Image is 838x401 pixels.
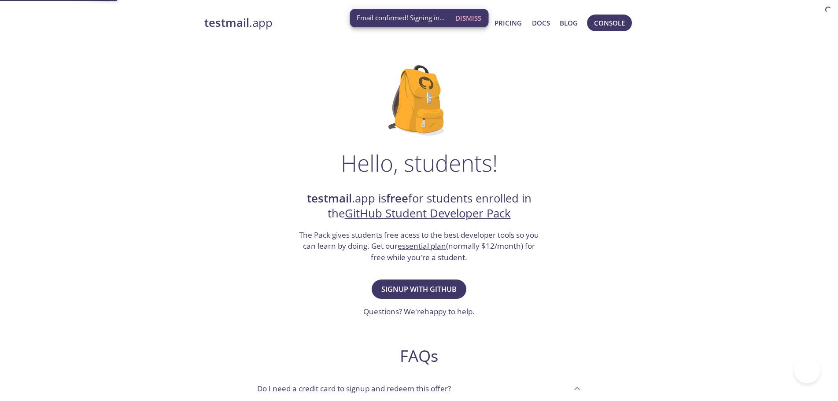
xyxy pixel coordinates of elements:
a: essential plan [398,241,446,251]
a: happy to help [425,306,473,316]
strong: testmail [307,191,352,206]
h1: Hello, students! [341,150,498,176]
a: Blog [560,17,578,29]
p: Do I need a credit card to signup and redeem this offer? [257,383,451,394]
button: Console [587,15,632,31]
a: GitHub Student Developer Pack [345,206,511,221]
a: testmail.app [204,15,447,30]
span: Email confirmed! Signing in... [357,13,445,22]
button: Dismiss [452,10,485,26]
img: github-student-backpack.png [388,65,450,136]
a: Docs [532,17,550,29]
span: Signup with GitHub [381,283,457,295]
strong: free [386,191,408,206]
span: Dismiss [455,12,481,24]
iframe: Help Scout Beacon - Open [794,357,820,383]
h2: FAQs [250,346,588,366]
button: Signup with GitHub [372,280,466,299]
span: Console [594,17,625,29]
div: Do I need a credit card to signup and redeem this offer? [250,376,588,400]
h3: Questions? We're . [363,306,475,317]
h3: The Pack gives students free acess to the best developer tools so you can learn by doing. Get our... [298,229,540,263]
a: Pricing [495,17,522,29]
strong: testmail [204,15,249,30]
h2: .app is for students enrolled in the [298,191,540,221]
